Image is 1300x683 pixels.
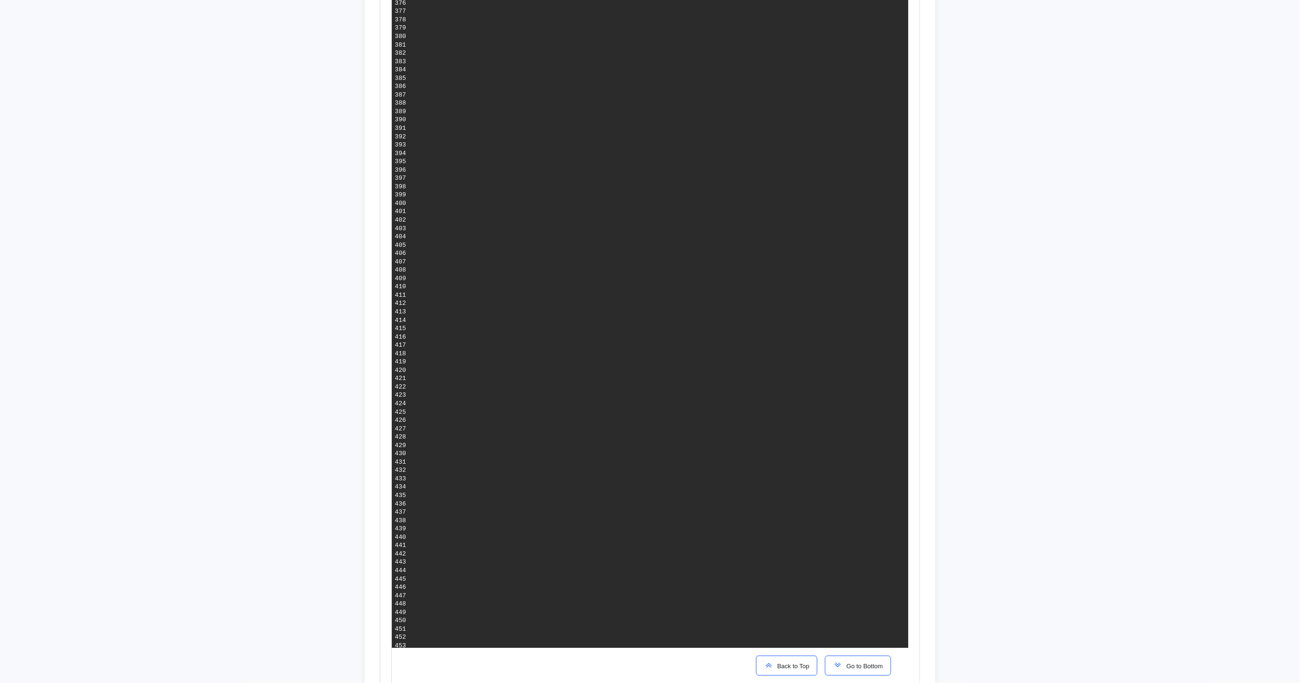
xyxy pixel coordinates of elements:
[395,633,406,642] div: 452
[395,241,406,250] div: 405
[395,207,406,216] div: 401
[395,299,406,308] div: 412
[395,266,406,274] div: 408
[395,283,406,291] div: 410
[395,183,406,191] div: 398
[395,558,406,566] div: 443
[395,116,406,124] div: 390
[395,491,406,500] div: 435
[395,642,406,650] div: 453
[395,466,406,475] div: 432
[395,583,406,592] div: 446
[395,425,406,433] div: 427
[395,458,406,467] div: 431
[395,274,406,283] div: 409
[395,24,406,32] div: 379
[395,199,406,208] div: 400
[395,592,406,600] div: 447
[395,508,406,517] div: 437
[395,616,406,625] div: 450
[395,500,406,508] div: 436
[395,141,406,149] div: 393
[395,7,406,16] div: 377
[395,58,406,66] div: 383
[395,49,406,58] div: 382
[395,391,406,400] div: 423
[395,316,406,325] div: 414
[395,416,406,425] div: 426
[395,82,406,91] div: 386
[395,408,406,417] div: 425
[774,663,810,670] span: Back to Top
[395,441,406,450] div: 429
[395,157,406,166] div: 395
[395,32,406,41] div: 380
[395,74,406,83] div: 385
[395,566,406,575] div: 444
[395,483,406,491] div: 434
[395,124,406,133] div: 391
[395,374,406,383] div: 421
[395,133,406,141] div: 392
[395,41,406,49] div: 381
[395,366,406,375] div: 420
[395,433,406,441] div: 428
[395,16,406,24] div: 378
[395,449,406,458] div: 430
[395,625,406,634] div: 451
[395,107,406,116] div: 389
[395,249,406,258] div: 406
[395,550,406,558] div: 442
[395,149,406,158] div: 394
[395,191,406,199] div: 399
[395,174,406,183] div: 397
[843,663,883,670] span: Go to Bottom
[395,400,406,408] div: 424
[395,525,406,533] div: 439
[395,600,406,608] div: 448
[395,350,406,358] div: 418
[395,341,406,350] div: 417
[395,166,406,175] div: 396
[395,99,406,107] div: 388
[395,233,406,241] div: 404
[395,224,406,233] div: 403
[395,291,406,300] div: 411
[395,258,406,266] div: 407
[395,541,406,550] div: 441
[395,383,406,391] div: 422
[395,575,406,584] div: 445
[395,333,406,341] div: 416
[395,608,406,617] div: 449
[764,660,774,670] img: scroll-to-icon.svg
[395,66,406,74] div: 384
[833,660,843,670] img: scroll-to-icon.svg
[395,324,406,333] div: 415
[395,308,406,316] div: 413
[395,358,406,366] div: 419
[395,533,406,542] div: 440
[395,216,406,224] div: 402
[395,517,406,525] div: 438
[825,655,891,675] button: Go to Bottom
[395,475,406,483] div: 433
[395,91,406,99] div: 387
[756,655,818,675] button: Back to Top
